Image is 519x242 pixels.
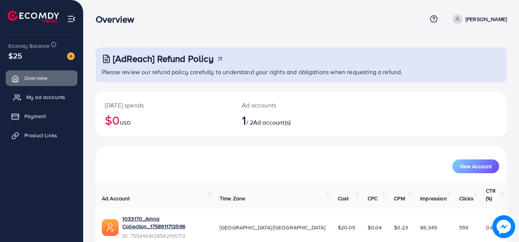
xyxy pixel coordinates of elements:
[122,232,207,240] span: ID: 7554468128542195713
[242,101,326,110] p: Ad accounts
[220,224,326,231] span: [GEOGRAPHIC_DATA]/[GEOGRAPHIC_DATA]
[120,119,130,127] span: USD
[102,67,502,76] p: Please review our refund policy carefully to understand your rights and obligations when requesti...
[24,112,46,120] span: Payment
[242,113,326,127] h2: / 2
[486,224,497,231] span: 0.65
[8,50,22,61] span: $25
[122,215,207,231] a: 1033170_Amna Collection_1758911713596
[26,93,65,101] span: My ad accounts
[450,14,507,24] a: [PERSON_NAME]
[368,195,378,202] span: CPC
[24,132,57,139] span: Product Links
[105,113,223,127] h2: $0
[8,42,50,50] span: Ecomdy Balance
[24,74,47,82] span: Overview
[96,14,140,25] h3: Overview
[338,195,349,202] span: Cost
[6,70,77,86] a: Overview
[460,164,492,169] span: New Account
[242,111,246,129] span: 1
[452,159,499,173] button: New Account
[67,52,75,60] img: image
[105,101,223,110] p: [DATE] spends
[67,15,76,23] img: menu
[6,109,77,124] a: Payment
[102,195,130,202] span: Ad Account
[394,224,408,231] span: $0.23
[394,195,405,202] span: CPM
[486,187,496,202] span: CTR (%)
[113,53,214,64] h3: [AdReach] Refund Policy
[8,11,59,23] img: logo
[6,89,77,105] a: My ad accounts
[6,128,77,143] a: Product Links
[492,215,515,238] img: image
[368,224,382,231] span: $0.04
[102,219,119,236] img: ic-ads-acc.e4c84228.svg
[420,195,447,202] span: Impression
[459,195,474,202] span: Clicks
[466,15,507,24] p: [PERSON_NAME]
[420,224,437,231] span: 86,349
[459,224,468,231] span: 559
[253,118,291,127] span: Ad account(s)
[220,195,245,202] span: Time Zone
[338,224,355,231] span: $20.09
